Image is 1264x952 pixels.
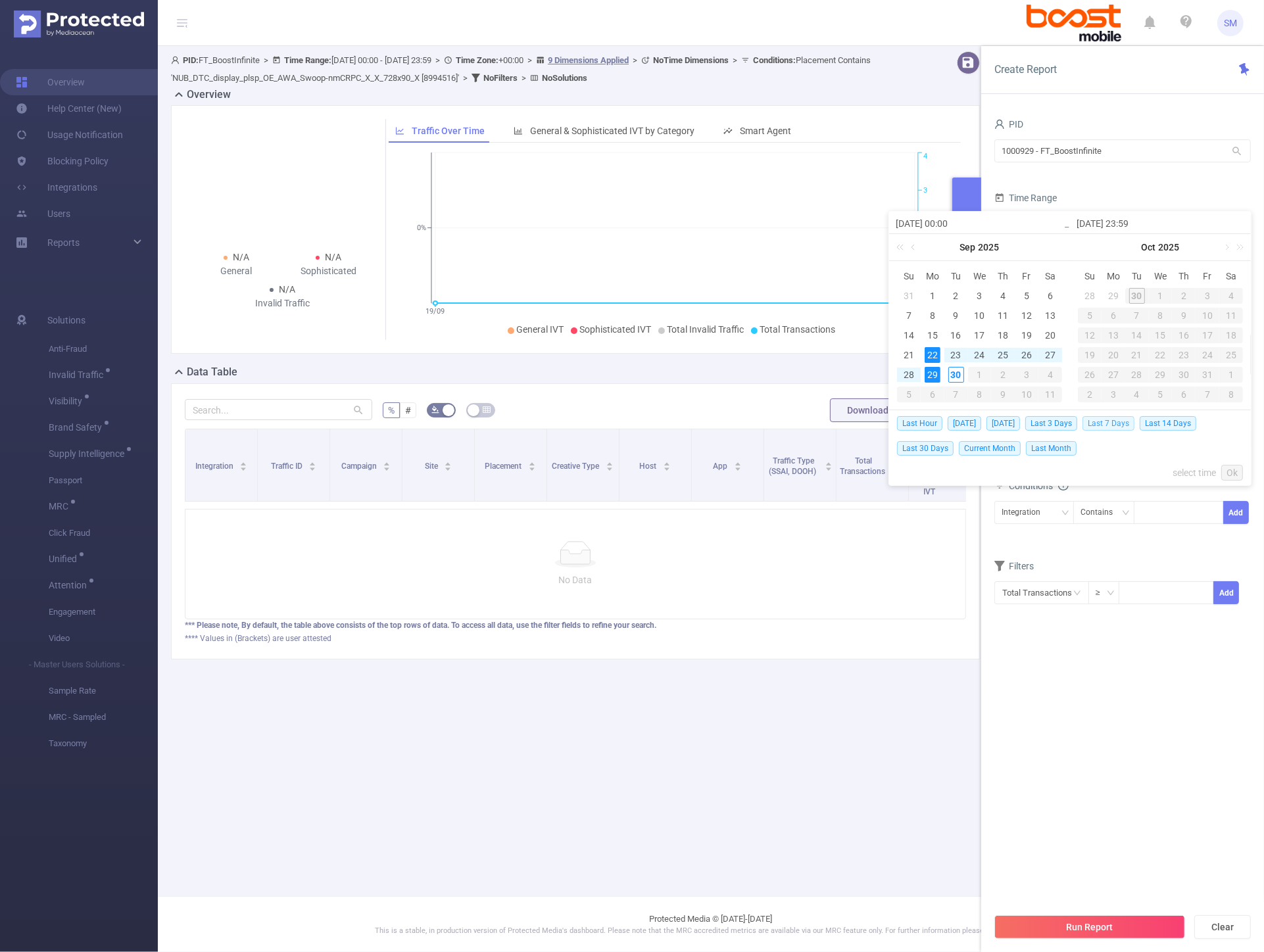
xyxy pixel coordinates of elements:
div: 22 [1149,347,1173,363]
td: October 5, 2025 [897,385,921,404]
th: Mon [1102,266,1125,286]
a: Help Center (New) [16,95,122,122]
span: SM [1224,10,1237,36]
span: > [518,73,530,83]
a: 2025 [1157,234,1181,260]
th: Fri [1196,266,1219,286]
th: Mon [921,266,944,286]
div: Sophisticated [283,264,376,278]
td: October 19, 2025 [1078,345,1102,365]
td: September 5, 2025 [1015,286,1038,306]
span: Last 14 Days [1140,416,1196,431]
div: General [190,264,283,278]
td: September 2, 2025 [944,286,968,306]
div: 29 [1106,288,1121,304]
b: No Solutions [542,73,587,83]
td: October 15, 2025 [1149,325,1173,345]
td: November 6, 2025 [1172,385,1196,404]
div: 16 [948,327,964,343]
th: Thu [1172,266,1196,286]
td: October 6, 2025 [921,385,944,404]
div: 20 [1102,347,1125,363]
i: icon: user [994,119,1005,130]
span: Tu [1125,270,1149,282]
div: 17 [971,327,987,343]
div: 4 [995,288,1011,304]
td: October 31, 2025 [1196,365,1219,385]
div: 3 [1015,367,1038,383]
a: Overview [16,69,85,95]
span: Video [49,625,158,652]
b: Conditions : [753,55,796,65]
span: PID [994,119,1023,130]
div: 13 [1102,327,1125,343]
i: icon: bg-colors [431,406,439,414]
td: October 1, 2025 [968,365,992,385]
div: 7 [944,387,968,402]
span: Th [991,270,1015,282]
div: 15 [1149,327,1173,343]
td: September 30, 2025 [1125,286,1149,306]
div: 12 [1078,327,1102,343]
span: Engagement [49,599,158,625]
input: Search... [185,399,372,420]
td: September 18, 2025 [991,325,1015,345]
button: Add [1213,581,1239,604]
td: September 22, 2025 [921,345,944,365]
div: 21 [1125,347,1149,363]
div: 2 [991,367,1015,383]
tspan: 4 [923,153,927,161]
div: 19 [1078,347,1102,363]
td: October 9, 2025 [1172,306,1196,325]
div: 10 [971,308,987,323]
span: # [405,405,411,416]
td: October 5, 2025 [1078,306,1102,325]
div: ≥ [1096,582,1109,604]
div: 16 [1172,327,1196,343]
td: October 23, 2025 [1172,345,1196,365]
td: October 4, 2025 [1219,286,1243,306]
div: 25 [995,347,1011,363]
span: FT_BoostInfinite [DATE] 00:00 - [DATE] 23:59 +00:00 [171,55,871,83]
td: October 24, 2025 [1196,345,1219,365]
td: October 14, 2025 [1125,325,1149,345]
div: 7 [901,308,917,323]
td: October 3, 2025 [1196,286,1219,306]
td: September 16, 2025 [944,325,968,345]
a: Reports [47,229,80,256]
div: 5 [1019,288,1034,304]
div: 30 [948,367,964,383]
td: September 10, 2025 [968,306,992,325]
div: 5 [897,387,921,402]
td: October 30, 2025 [1172,365,1196,385]
td: October 18, 2025 [1219,325,1243,345]
th: Fri [1015,266,1038,286]
div: 28 [901,367,917,383]
div: 26 [1078,367,1102,383]
tspan: 0% [417,224,426,233]
th: Tue [1125,266,1149,286]
span: Taxonomy [49,730,158,757]
td: October 7, 2025 [1125,306,1149,325]
div: 12 [1019,308,1034,323]
th: Wed [1149,266,1173,286]
div: 10 [1015,387,1038,402]
i: icon: down [1122,509,1130,518]
div: 7 [1125,308,1149,323]
td: October 6, 2025 [1102,306,1125,325]
td: October 29, 2025 [1149,365,1173,385]
td: August 31, 2025 [897,286,921,306]
div: 2 [948,288,964,304]
td: September 29, 2025 [921,365,944,385]
span: General & Sophisticated IVT by Category [530,126,694,136]
div: 10 [1196,308,1219,323]
tspan: 3 [923,186,927,195]
span: Brand Safety [49,423,107,432]
span: % [388,405,395,416]
span: Last 3 Days [1025,416,1077,431]
span: Last 30 Days [897,441,954,456]
td: September 27, 2025 [1038,345,1062,365]
img: Protected Media [14,11,144,37]
div: 22 [925,347,940,363]
div: 9 [948,308,964,323]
